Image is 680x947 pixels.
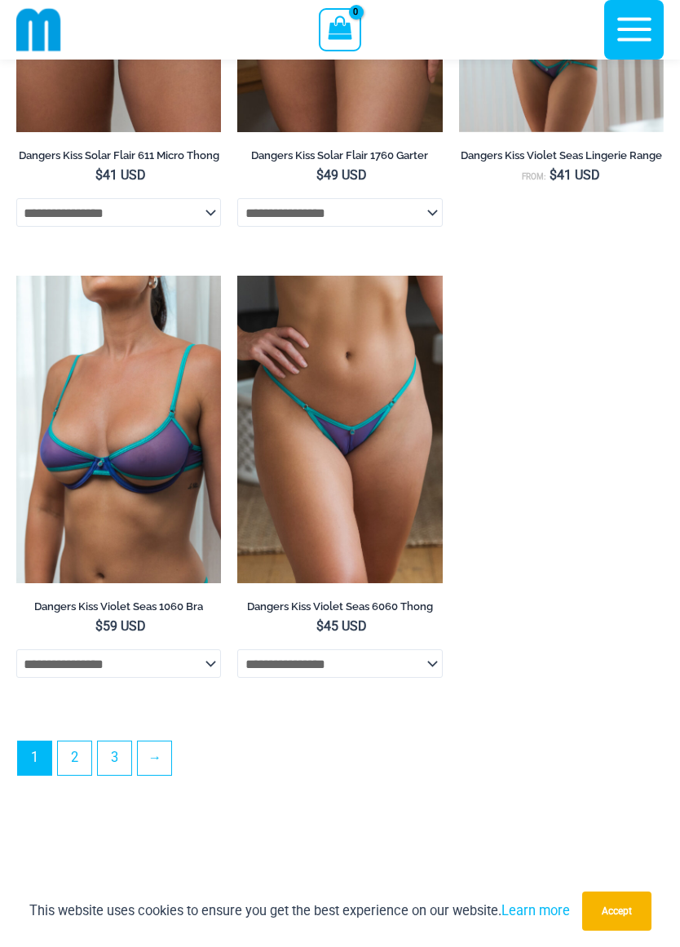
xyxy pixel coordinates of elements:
h2: Dangers Kiss Solar Flair 611 Micro Thong [16,148,221,162]
a: Dangers Kiss Solar Flair 1760 Garter [237,148,442,168]
bdi: 59 USD [95,618,146,634]
a: Dangers Kiss Violet Seas Lingerie Range [459,148,664,168]
a: Page 2 [58,741,91,775]
bdi: 41 USD [95,167,146,183]
bdi: 45 USD [316,618,367,634]
a: Page 3 [98,741,131,775]
img: Dangers Kiss Violet Seas 6060 Thong 01 [237,276,442,583]
bdi: 49 USD [316,167,367,183]
a: Dangers Kiss Violet Seas 1060 Bra [16,600,221,619]
p: This website uses cookies to ensure you get the best experience on our website. [29,900,570,922]
span: $ [316,618,324,634]
a: → [138,741,171,775]
img: cropped mm emblem [16,7,61,52]
a: Dangers Kiss Solar Flair 611 Micro Thong [16,148,221,168]
h2: Dangers Kiss Violet Seas 6060 Thong [237,600,442,613]
a: Dangers Kiss Violet Seas 6060 Thong [237,600,442,619]
span: From: [522,172,545,181]
img: Dangers Kiss Violet Seas 1060 Bra 01 [16,276,221,583]
span: $ [316,167,324,183]
h2: Dangers Kiss Violet Seas 1060 Bra [16,600,221,613]
nav: Product Pagination [16,741,664,784]
span: $ [95,167,103,183]
a: Dangers Kiss Violet Seas 6060 Thong 01Dangers Kiss Violet Seas 6060 Thong 02Dangers Kiss Violet S... [237,276,442,583]
h2: Dangers Kiss Violet Seas Lingerie Range [459,148,664,162]
a: View Shopping Cart, empty [319,8,360,51]
a: Learn more [501,903,570,918]
span: Page 1 [18,741,51,775]
span: $ [95,618,103,634]
bdi: 41 USD [550,167,600,183]
a: Dangers Kiss Violet Seas 1060 Bra 01Dangers Kiss Violet Seas 1060 Bra 611 Micro 04Dangers Kiss Vi... [16,276,221,583]
h2: Dangers Kiss Solar Flair 1760 Garter [237,148,442,162]
span: $ [550,167,557,183]
button: Accept [582,892,651,931]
